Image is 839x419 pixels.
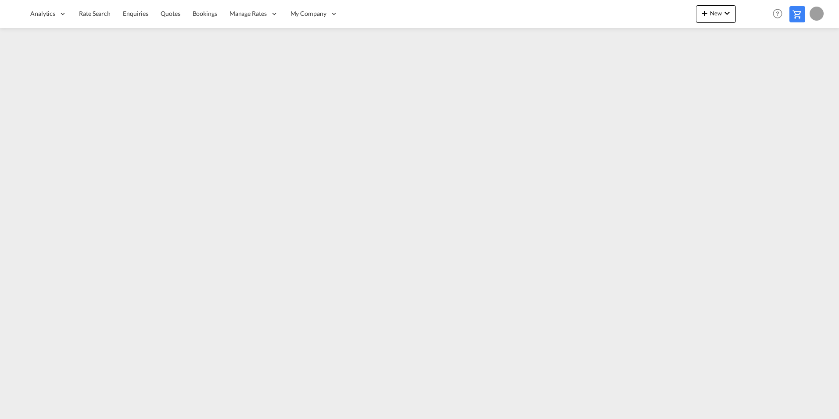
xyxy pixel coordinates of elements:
span: Enquiries [123,10,148,17]
span: Analytics [30,9,55,18]
span: Quotes [161,10,180,17]
span: Help [770,6,785,21]
span: Rate Search [79,10,111,17]
md-icon: icon-chevron-down [722,8,732,18]
span: Manage Rates [229,9,267,18]
span: New [699,10,732,17]
div: Help [770,6,789,22]
button: icon-plus 400-fgNewicon-chevron-down [696,5,736,23]
span: Bookings [193,10,217,17]
span: My Company [290,9,326,18]
md-icon: icon-plus 400-fg [699,8,710,18]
